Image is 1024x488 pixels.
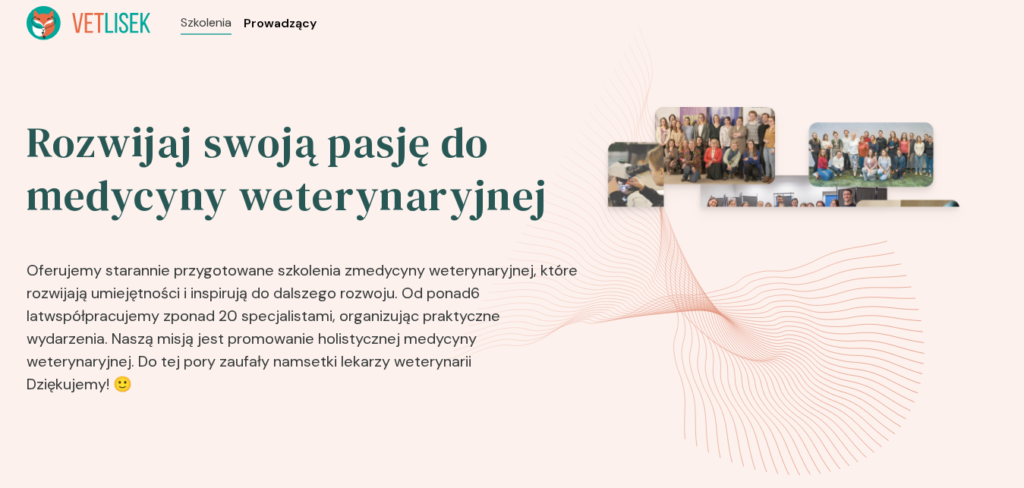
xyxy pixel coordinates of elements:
[244,14,317,33] a: Prowadzący
[27,116,581,222] h2: Rozwijaj swoją pasję do medycyny weterynaryjnej
[171,306,332,326] b: ponad 20 specjalistami
[181,14,232,32] a: Szkolenia
[304,351,471,371] b: setki lekarzy weterynarii
[591,107,959,408] img: eventsPhotosRoll2.png
[27,235,581,401] p: Oferujemy starannie przygotowane szkolenia z , które rozwijają umiejętności i inspirują do dalsze...
[352,260,534,280] b: medycyny weterynaryjnej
